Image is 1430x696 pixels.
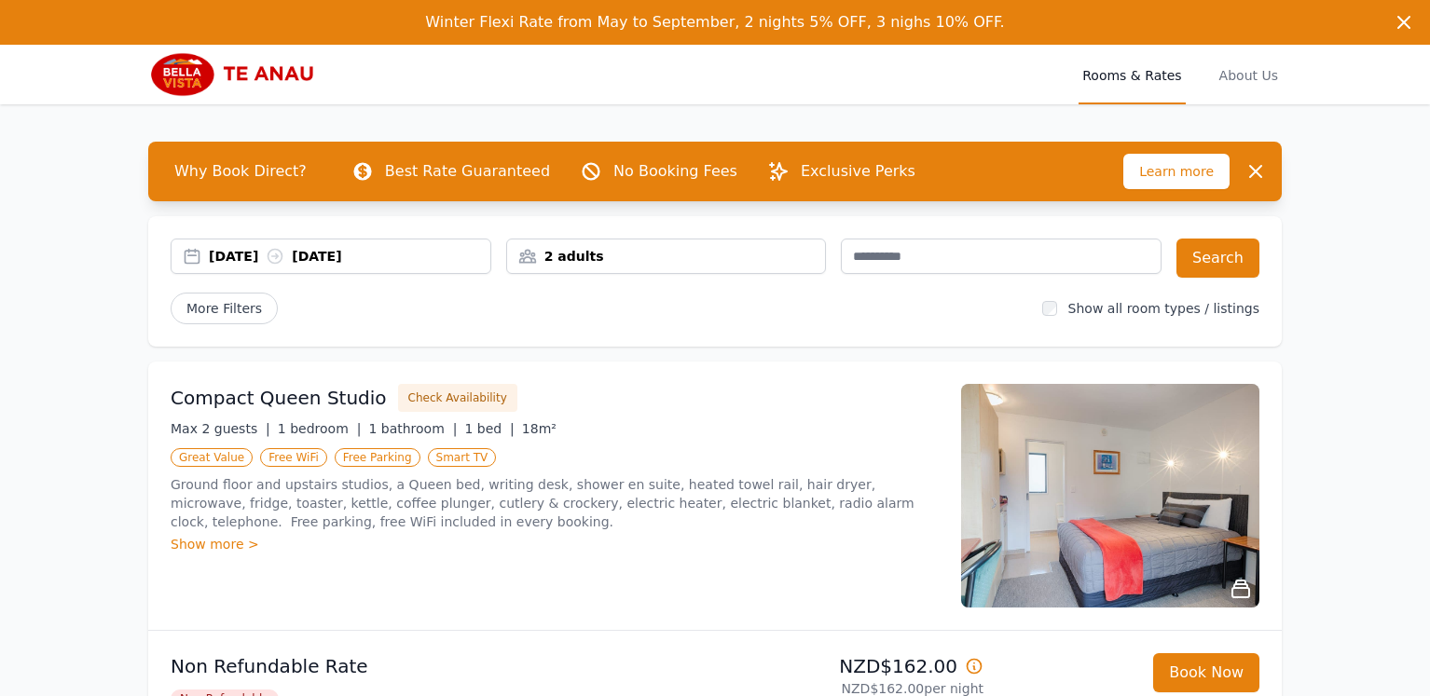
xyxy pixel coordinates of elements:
span: More Filters [171,293,278,324]
button: Check Availability [398,384,517,412]
button: Book Now [1153,653,1259,692]
span: Learn more [1123,154,1230,189]
p: Exclusive Perks [801,160,915,183]
span: Why Book Direct? [159,153,322,190]
p: No Booking Fees [613,160,737,183]
label: Show all room types / listings [1068,301,1259,316]
span: Winter Flexi Rate from May to September, 2 nights 5% OFF, 3 nighs 10% OFF. [425,13,1004,31]
span: 18m² [522,421,557,436]
span: 1 bedroom | [278,421,362,436]
a: About Us [1216,45,1282,104]
div: Show more > [171,535,939,553]
span: 1 bed | [464,421,514,436]
div: 2 adults [507,247,826,266]
div: [DATE] [DATE] [209,247,490,266]
h3: Compact Queen Studio [171,385,387,411]
p: Ground floor and upstairs studios, a Queen bed, writing desk, shower en suite, heated towel rail,... [171,475,939,531]
p: Non Refundable Rate [171,653,708,679]
img: Bella Vista Te Anau [148,52,327,97]
p: NZD$162.00 [722,653,983,679]
span: Great Value [171,448,253,467]
span: 1 bathroom | [368,421,457,436]
span: Max 2 guests | [171,421,270,436]
span: Free WiFi [260,448,327,467]
span: Free Parking [335,448,420,467]
span: Smart TV [428,448,497,467]
p: Best Rate Guaranteed [385,160,550,183]
a: Rooms & Rates [1079,45,1185,104]
button: Search [1176,239,1259,278]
